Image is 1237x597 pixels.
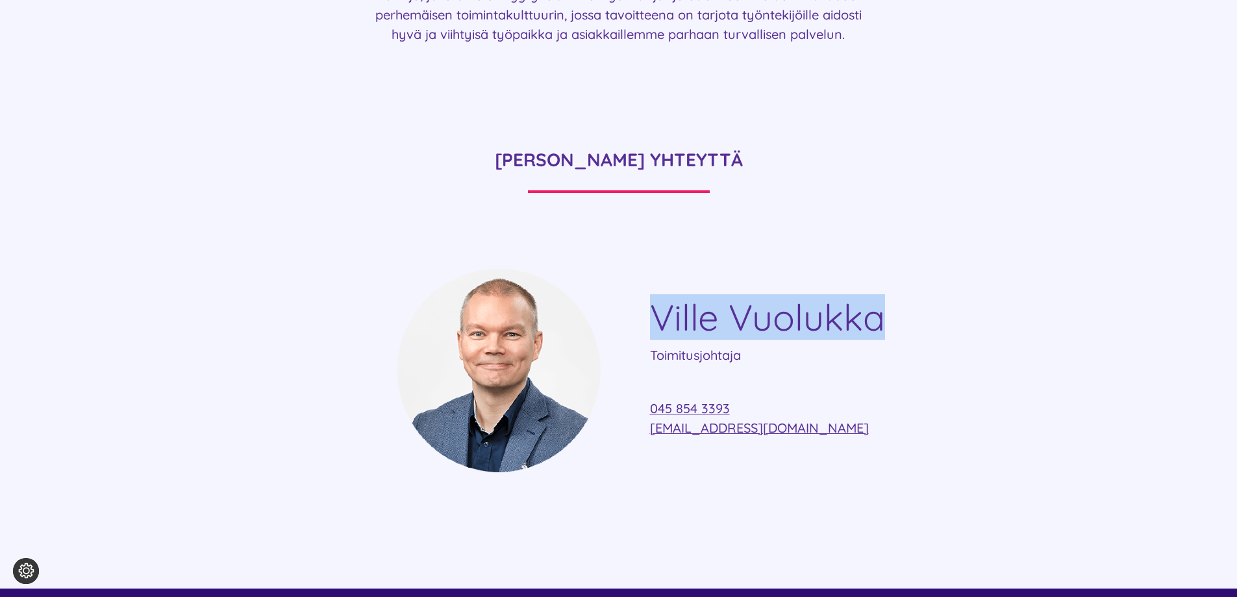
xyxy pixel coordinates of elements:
[495,148,743,171] strong: [PERSON_NAME] YHTEYTTÄ
[650,400,730,416] a: 045 854 3393
[650,296,1008,339] h4: Ville Vuolukka
[13,558,39,584] button: Evästeasetukset
[650,420,869,436] a: [EMAIL_ADDRESS][DOMAIN_NAME]
[650,346,1008,365] p: Toimitusjohtaja
[397,269,601,472] img: mesimarjasi ville vuolukka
